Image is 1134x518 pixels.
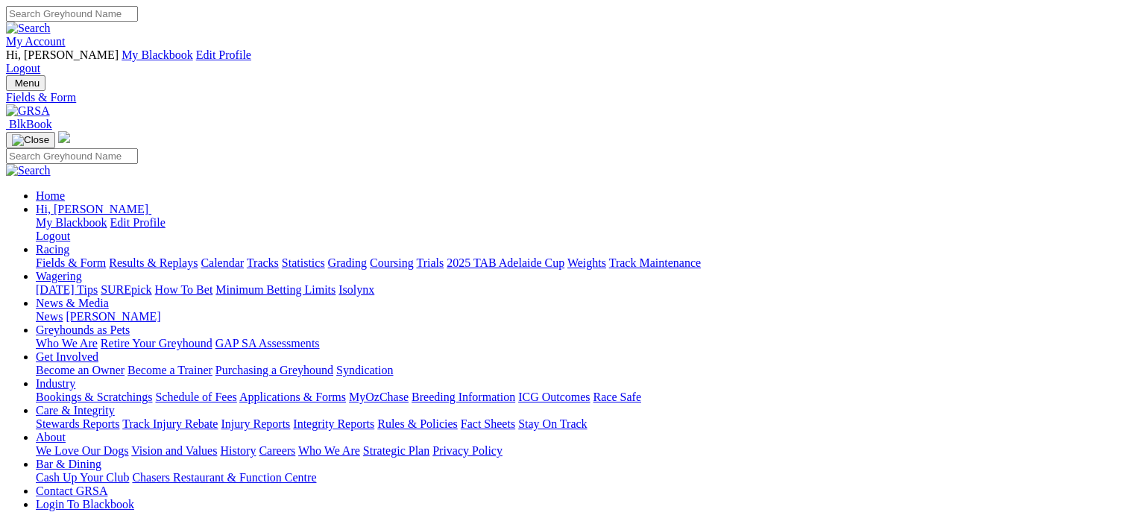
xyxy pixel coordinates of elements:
a: Greyhounds as Pets [36,323,130,336]
img: GRSA [6,104,50,118]
img: Search [6,164,51,177]
img: logo-grsa-white.png [58,131,70,143]
a: [DATE] Tips [36,283,98,296]
input: Search [6,6,138,22]
a: History [220,444,256,457]
a: Racing [36,243,69,256]
a: Logout [6,62,40,75]
span: Menu [15,78,40,89]
div: My Account [6,48,1128,75]
a: Integrity Reports [293,417,374,430]
a: About [36,431,66,443]
a: Isolynx [338,283,374,296]
div: Get Involved [36,364,1128,377]
a: Statistics [282,256,325,269]
a: Results & Replays [109,256,198,269]
input: Search [6,148,138,164]
a: Who We Are [36,337,98,350]
a: Wagering [36,270,82,282]
img: Search [6,22,51,35]
div: About [36,444,1128,458]
a: Privacy Policy [432,444,503,457]
a: Stay On Track [518,417,587,430]
a: Fields & Form [6,91,1128,104]
a: Who We Are [298,444,360,457]
a: Tracks [247,256,279,269]
a: Injury Reports [221,417,290,430]
a: Cash Up Your Club [36,471,129,484]
div: News & Media [36,310,1128,323]
a: Applications & Forms [239,391,346,403]
a: My Blackbook [122,48,193,61]
a: Logout [36,230,70,242]
button: Toggle navigation [6,75,45,91]
a: Schedule of Fees [155,391,236,403]
a: We Love Our Dogs [36,444,128,457]
span: Hi, [PERSON_NAME] [6,48,119,61]
a: Purchasing a Greyhound [215,364,333,376]
a: Login To Blackbook [36,498,134,511]
a: Vision and Values [131,444,217,457]
a: News & Media [36,297,109,309]
a: Fact Sheets [461,417,515,430]
a: Edit Profile [196,48,251,61]
a: [PERSON_NAME] [66,310,160,323]
a: Careers [259,444,295,457]
a: Contact GRSA [36,484,107,497]
a: My Blackbook [36,216,107,229]
div: Racing [36,256,1128,270]
a: Race Safe [593,391,640,403]
button: Toggle navigation [6,132,55,148]
img: Close [12,134,49,146]
a: How To Bet [155,283,213,296]
a: Grading [328,256,367,269]
a: BlkBook [6,118,52,130]
a: GAP SA Assessments [215,337,320,350]
a: Care & Integrity [36,404,115,417]
a: Track Maintenance [609,256,701,269]
a: Trials [416,256,444,269]
a: Home [36,189,65,202]
a: News [36,310,63,323]
a: Track Injury Rebate [122,417,218,430]
a: Hi, [PERSON_NAME] [36,203,151,215]
div: Greyhounds as Pets [36,337,1128,350]
a: Coursing [370,256,414,269]
div: Hi, [PERSON_NAME] [36,216,1128,243]
a: Bar & Dining [36,458,101,470]
a: Get Involved [36,350,98,363]
a: Calendar [201,256,244,269]
a: Rules & Policies [377,417,458,430]
a: ICG Outcomes [518,391,590,403]
a: Industry [36,377,75,390]
a: SUREpick [101,283,151,296]
a: Breeding Information [412,391,515,403]
a: 2025 TAB Adelaide Cup [447,256,564,269]
a: Bookings & Scratchings [36,391,152,403]
a: Become an Owner [36,364,125,376]
div: Industry [36,391,1128,404]
a: Become a Trainer [127,364,212,376]
div: Wagering [36,283,1128,297]
span: Hi, [PERSON_NAME] [36,203,148,215]
a: Edit Profile [110,216,166,229]
a: Stewards Reports [36,417,119,430]
div: Care & Integrity [36,417,1128,431]
a: MyOzChase [349,391,409,403]
span: BlkBook [9,118,52,130]
a: Syndication [336,364,393,376]
a: Minimum Betting Limits [215,283,336,296]
a: Fields & Form [36,256,106,269]
div: Bar & Dining [36,471,1128,484]
a: Weights [567,256,606,269]
a: My Account [6,35,66,48]
a: Chasers Restaurant & Function Centre [132,471,316,484]
a: Strategic Plan [363,444,429,457]
a: Retire Your Greyhound [101,337,212,350]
